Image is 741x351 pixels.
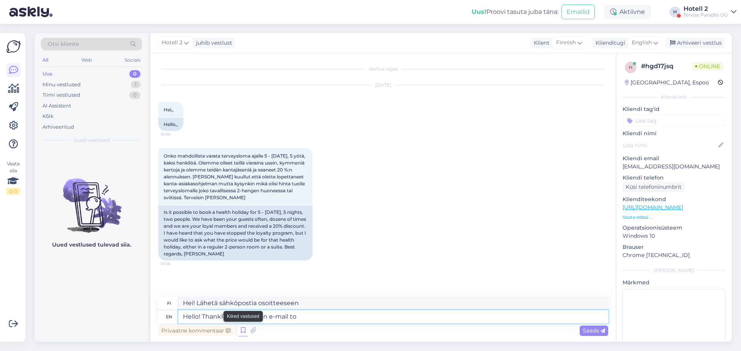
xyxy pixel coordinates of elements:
div: Privaatne kommentaar [158,326,233,336]
span: Finnish [556,39,576,47]
p: Vaata edasi ... [623,214,726,221]
p: Windows 10 [623,232,726,240]
div: Arhiveeritud [42,123,74,131]
div: Hotell 2 [683,6,728,12]
div: 1 [131,81,140,89]
div: # hgd17jsq [641,62,692,71]
p: Kliendi email [623,155,726,163]
div: Arhiveeri vestlus [665,38,725,48]
div: Küsi telefoninumbrit [623,182,685,192]
div: Tiimi vestlused [42,91,80,99]
div: [GEOGRAPHIC_DATA], Espoo [625,79,709,87]
p: Kliendi nimi [623,129,726,138]
a: [URL][DOMAIN_NAME] [623,204,683,211]
div: 0 / 3 [6,188,20,195]
textarea: Hello! ThanPlease send an e-mail to [178,310,608,323]
div: Is it possible to book a health holiday for 5 - [DATE], 5 nights, two people. We have been your g... [158,206,313,260]
div: AI Assistent [42,102,71,110]
button: Emailid [562,5,595,19]
div: Aktiivne [604,5,651,19]
p: Operatsioonisüsteem [623,224,726,232]
div: Hello,, [158,118,183,131]
div: Uus [42,70,52,78]
div: [PERSON_NAME] [623,267,726,274]
div: Minu vestlused [42,81,81,89]
small: Kiired vastused [227,313,259,320]
img: Askly Logo [6,39,21,54]
p: Kliendi tag'id [623,105,726,113]
input: Lisa nimi [623,141,717,149]
div: [DATE] [158,82,608,89]
div: H [670,7,680,17]
p: Kliendi telefon [623,174,726,182]
p: [EMAIL_ADDRESS][DOMAIN_NAME] [623,163,726,171]
input: Lisa tag [623,115,726,126]
div: Socials [123,55,142,65]
p: Klienditeekond [623,195,726,203]
div: Klient [531,39,550,47]
span: h [629,64,633,70]
span: Hotell 2 [162,39,183,47]
textarea: Hei! Lähetä sähköpostia osoitteeseen [178,297,608,310]
span: Uued vestlused [74,137,110,144]
p: Märkmed [623,279,726,287]
div: Vaata siia [6,160,20,195]
span: 10:30 [161,131,189,137]
div: All [41,55,50,65]
div: Vestlus algas [158,65,608,72]
div: Klienditugi [592,39,625,47]
div: 0 [129,70,140,78]
a: Hotell 2Tervise Paradiis OÜ [683,6,736,18]
p: Chrome [TECHNICAL_ID] [623,251,726,259]
span: Onko mahdollista varata terveysloma ajalle 5 - [DATE], 5 yötä, kaksi henkilöä. Olemme olleet teil... [164,153,306,200]
div: Tervise Paradiis OÜ [683,12,728,18]
p: Brauser [623,243,726,251]
div: Proovi tasuta juba täna: [472,7,558,17]
div: fi [167,297,171,310]
span: Saada [583,327,605,334]
div: 0 [129,91,140,99]
span: Hei,, [164,107,174,113]
div: juhib vestlust [193,39,232,47]
div: Kõik [42,113,54,120]
span: English [632,39,652,47]
p: Uued vestlused tulevad siia. [52,241,131,249]
span: Otsi kliente [48,40,79,48]
div: Kliendi info [623,94,726,101]
span: Online [692,62,723,71]
b: Uus! [472,8,486,15]
img: No chats [35,165,148,234]
div: en [166,310,172,323]
span: 10:36 [161,261,189,267]
div: Web [80,55,93,65]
